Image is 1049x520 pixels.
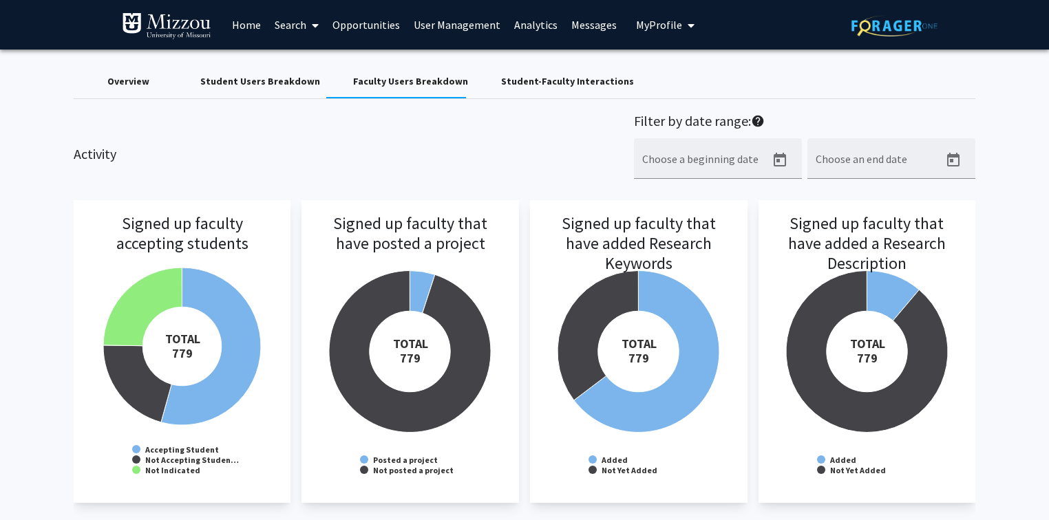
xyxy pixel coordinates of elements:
[501,74,634,89] div: Student-Faculty Interactions
[74,113,116,162] h2: Activity
[851,15,937,36] img: ForagerOne Logo
[634,113,975,133] h2: Filter by date range:
[107,74,149,89] div: Overview
[772,214,962,291] h3: Signed up faculty that have added a Research Description
[373,465,454,475] text: Not posted a project
[200,74,320,89] div: Student Users Breakdown
[87,214,277,291] h3: Signed up faculty accepting students
[122,12,211,40] img: University of Missouri Logo
[145,465,200,475] text: Not Indicated
[407,1,507,49] a: User Management
[353,74,468,89] div: Faculty Users Breakdown
[373,455,438,465] text: Posted a project
[326,1,407,49] a: Opportunities
[145,444,219,455] text: Accepting Student
[602,465,657,475] text: Not Yet Added
[393,336,428,366] tspan: TOTAL 779
[10,458,59,510] iframe: Chat
[601,455,628,465] text: Added
[145,455,239,465] text: Not Accepting Studen…
[849,336,884,366] tspan: TOTAL 779
[268,1,326,49] a: Search
[636,18,682,32] span: My Profile
[829,455,856,465] text: Added
[544,214,734,291] h3: Signed up faculty that have added Research Keywords
[315,214,505,291] h3: Signed up faculty that have posted a project
[766,147,794,174] button: Open calendar
[165,331,200,361] tspan: TOTAL 779
[225,1,268,49] a: Home
[830,465,886,475] text: Not Yet Added
[564,1,624,49] a: Messages
[940,147,967,174] button: Open calendar
[507,1,564,49] a: Analytics
[622,336,657,366] tspan: TOTAL 779
[751,113,765,129] mat-icon: help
